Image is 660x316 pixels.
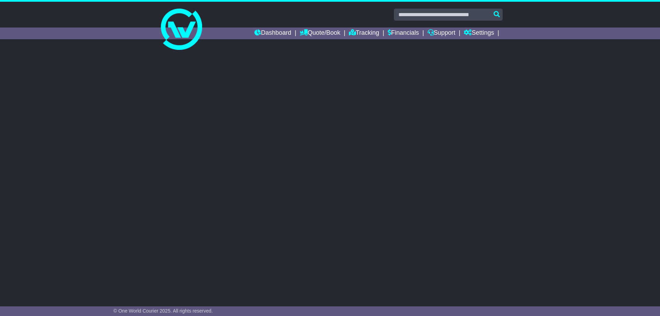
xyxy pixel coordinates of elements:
[300,28,340,39] a: Quote/Book
[388,28,419,39] a: Financials
[349,28,379,39] a: Tracking
[428,28,455,39] a: Support
[464,28,494,39] a: Settings
[113,308,213,314] span: © One World Courier 2025. All rights reserved.
[254,28,291,39] a: Dashboard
